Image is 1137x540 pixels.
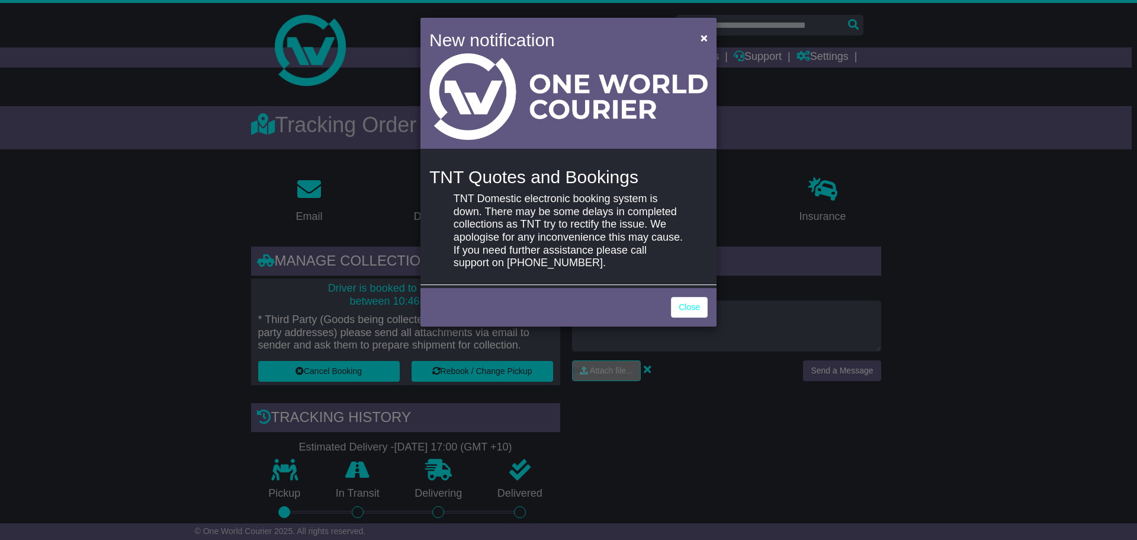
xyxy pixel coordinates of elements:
span: × [701,31,708,44]
img: Light [429,53,708,140]
h4: New notification [429,27,683,53]
h4: TNT Quotes and Bookings [429,167,708,187]
a: Close [671,297,708,318]
p: TNT Domestic electronic booking system is down. There may be some delays in completed collections... [454,193,683,270]
button: Close [695,25,714,50]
